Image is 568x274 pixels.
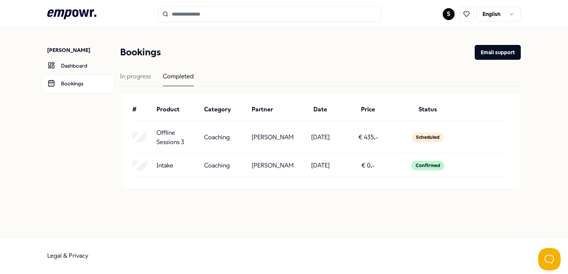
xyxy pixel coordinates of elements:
p: [PERSON_NAME] [47,46,114,54]
button: S [443,8,455,20]
p: € 435,- [358,133,378,142]
div: Completed [163,72,194,86]
div: Status [395,105,461,114]
button: Email support [475,45,521,60]
p: Offline Sessions 3 [156,128,198,147]
p: Intake [156,161,173,170]
p: [PERSON_NAME] [252,133,293,142]
div: Confirmed [412,161,444,170]
div: # [132,105,150,114]
a: Dashboard [41,57,114,75]
iframe: Help Scout Beacon - Open [538,248,561,270]
input: Search for products, categories or subcategories [158,6,381,22]
a: Bookings [41,75,114,92]
p: [DATE] [311,133,330,142]
p: [DATE] [311,161,330,170]
p: € 0,- [361,161,375,170]
a: Legal & Privacy [47,252,88,259]
h1: Bookings [120,45,161,60]
div: Scheduled [412,133,443,142]
div: Product [156,105,198,114]
div: Category [204,105,246,114]
div: Partner [252,105,293,114]
p: [PERSON_NAME] [252,161,293,170]
p: Coaching [204,133,230,142]
div: In progress [120,72,151,86]
p: Coaching [204,161,230,170]
div: Date [300,105,341,114]
div: Price [347,105,389,114]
